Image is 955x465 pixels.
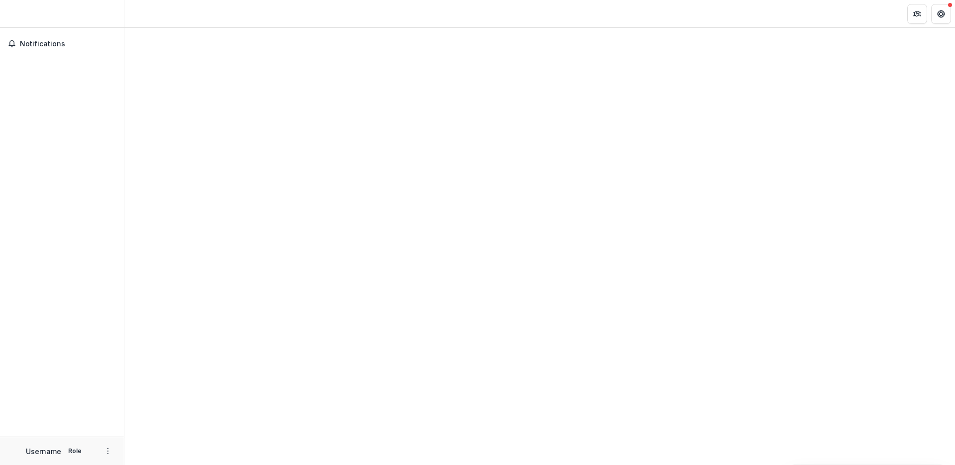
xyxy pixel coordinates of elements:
[26,446,61,457] p: Username
[65,447,85,456] p: Role
[4,36,120,52] button: Notifications
[907,4,927,24] button: Partners
[931,4,951,24] button: Get Help
[102,445,114,457] button: More
[20,40,116,48] span: Notifications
